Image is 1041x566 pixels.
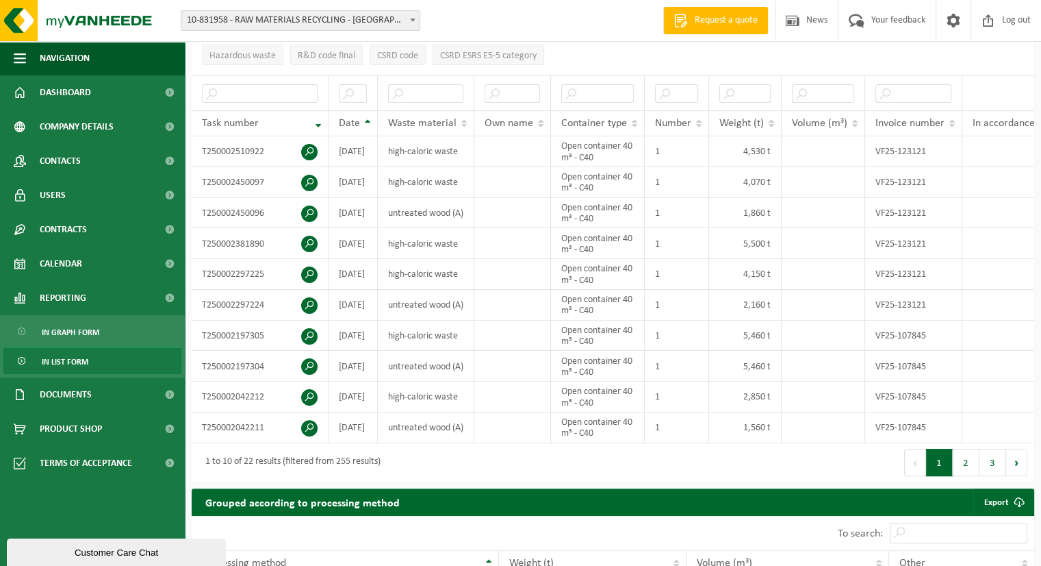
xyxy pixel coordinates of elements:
a: Export [973,489,1033,516]
font: To search: [838,528,883,539]
button: 1 [926,449,953,476]
font: 5,460 t [743,361,771,371]
font: VF25-123121 [875,300,926,310]
font: 1 [655,147,660,157]
font: [DATE] [339,177,365,188]
font: 1,860 t [743,208,771,219]
font: Open container 40 m³ - C40 [561,325,632,347]
font: News [806,15,827,25]
font: [DATE] [339,238,365,249]
font: Company details [40,122,114,132]
font: 4,070 t [743,177,771,188]
font: T250002042211 [202,423,264,433]
font: Export [984,498,1009,507]
font: Reporting [40,293,86,304]
font: Volume (m³) [792,118,847,129]
font: T250002197305 [202,331,264,341]
a: In graph form [3,319,181,345]
button: Previous [904,449,926,476]
span: 10-831958 - RAW MATERIALS RECYCLING - HOBOKEN [181,10,420,31]
font: untreated wood (A) [388,208,463,219]
font: VF25-123121 [875,147,926,157]
font: [DATE] [339,392,365,402]
font: T250002510922 [202,147,264,157]
font: Navigation [40,53,90,64]
font: 1 [655,177,660,188]
font: [DATE] [339,331,365,341]
font: 1 to 10 of 22 results (filtered from 255 results) [205,456,381,467]
font: VF25-107845 [875,392,926,402]
font: In graph form [42,329,99,337]
font: 5,460 t [743,331,771,341]
font: T250002450097 [202,177,264,188]
font: T250002450096 [202,208,264,219]
font: VF25-123121 [875,208,926,219]
font: CSRD code [377,51,418,61]
font: high-caloric waste [388,331,458,341]
font: high-caloric waste [388,269,458,280]
font: 1 [655,269,660,280]
font: untreated wood (A) [388,300,463,310]
font: Open container 40 m³ - C40 [561,233,632,254]
font: high-caloric waste [388,392,458,402]
font: untreated wood (A) [388,361,463,371]
font: 4,150 t [743,269,771,280]
font: 1 [936,458,942,469]
font: 2,160 t [743,300,771,310]
iframe: chat widget [7,536,229,566]
font: 1 [655,361,660,371]
font: VF25-123121 [875,269,926,280]
font: Date [339,118,360,129]
font: Log out [1002,15,1031,25]
font: [DATE] [339,300,365,310]
font: R&D code final [298,51,355,61]
button: 2 [953,449,979,476]
font: Open container 40 m³ - C40 [561,172,632,193]
span: 10-831958 - RAW MATERIALS RECYCLING - HOBOKEN [181,11,420,30]
font: Waste material [388,118,457,129]
font: Open container 40 m³ - C40 [561,141,632,162]
font: Dashboard [40,88,91,98]
font: VF25-107845 [875,361,926,371]
button: 3 [979,449,1006,476]
font: Hazardous waste [209,51,276,61]
font: Invoice number [875,118,944,129]
font: Request a quote [695,15,758,25]
button: Next [1006,449,1027,476]
font: In list form [42,358,88,367]
font: Contracts [40,225,87,235]
font: 10-831958 - RAW MATERIALS RECYCLING - [GEOGRAPHIC_DATA] [187,15,436,25]
font: Grouped according to processing method [205,498,400,509]
font: 3 [990,458,995,469]
font: Task number [202,118,259,129]
font: [DATE] [339,269,365,280]
font: T250002297224 [202,300,264,310]
font: Open container 40 m³ - C40 [561,386,632,408]
font: high-caloric waste [388,238,458,249]
font: 1 [655,331,660,341]
button: CSRD ESRS E5-5 categoryCSRD ESRS E5-5 category: Activate to sort [433,45,544,65]
font: 1 [655,238,660,249]
a: In list form [3,348,181,374]
font: T250002197304 [202,361,264,371]
font: 1 [655,300,660,310]
font: 4,530 t [743,147,771,157]
font: T250002042212 [202,392,264,402]
font: Number [655,118,691,129]
font: Calendar [40,259,82,269]
font: 1 [655,208,660,219]
font: Users [40,190,66,201]
font: Open container 40 m³ - C40 [561,203,632,224]
font: 1 [655,423,660,433]
font: Product Shop [40,424,102,434]
font: Open container 40 m³ - C40 [561,356,632,377]
font: [DATE] [339,208,365,219]
font: VF25-107845 [875,423,926,433]
font: Container type [561,118,627,129]
font: Documents [40,390,92,400]
font: Weight (t) [719,118,764,129]
button: CSRD codeCSRD code: Activate to sort [370,45,426,65]
a: Request a quote [663,7,768,34]
font: Your feedback [871,15,925,25]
